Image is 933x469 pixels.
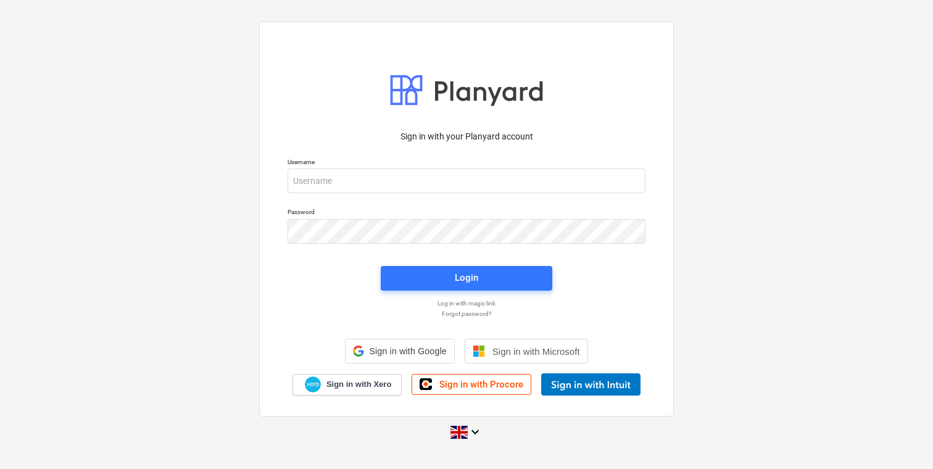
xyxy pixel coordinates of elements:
[288,208,645,218] p: Password
[281,299,652,307] a: Log in with magic link
[292,374,402,396] a: Sign in with Xero
[288,130,645,143] p: Sign in with your Planyard account
[288,158,645,168] p: Username
[381,266,552,291] button: Login
[468,425,483,439] i: keyboard_arrow_down
[281,310,652,318] a: Forgot password?
[439,379,523,390] span: Sign in with Procore
[288,168,645,193] input: Username
[369,346,446,356] span: Sign in with Google
[345,339,454,363] div: Sign in with Google
[492,346,580,357] span: Sign in with Microsoft
[412,374,531,395] a: Sign in with Procore
[473,345,485,357] img: Microsoft logo
[455,270,478,286] div: Login
[326,379,391,390] span: Sign in with Xero
[305,376,321,393] img: Xero logo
